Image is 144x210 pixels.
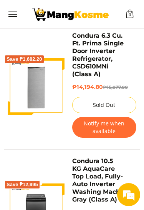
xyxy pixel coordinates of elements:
a: Condura 6.3 Cu. Ft. Prima Single Door Inverter Refrigerator, CSD610MNi (Class A) [72,32,124,78]
del: ₱15,877.00 [103,85,128,90]
button: Notify me when available [72,117,137,138]
h6: ₱14,194.80 [72,84,137,91]
span: Save ₱12,995 [7,182,38,187]
img: Condura 6.3 Cu. Ft. Prima Single Door Inverter Refrigerator, CSD610MNi (Class A) [8,58,65,115]
a: Condura 10.5 KG AquaCare Top Load, Fully-Auto Inverter Washing Machine, Gray (Class A) [72,157,132,203]
em: Submit [110,194,137,204]
div: Leave a message [36,39,117,49]
button: Sold Out [72,97,137,113]
span: 0 [127,13,132,17]
span: We are offline. Please leave us a message. [13,73,131,151]
span: Save ₱1,682.20 [7,57,42,62]
img: Class A | Page 4 | Mang Kosme [32,8,109,21]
